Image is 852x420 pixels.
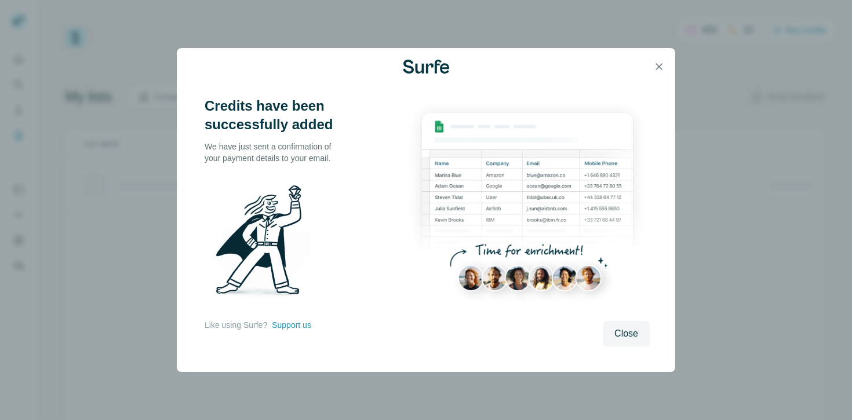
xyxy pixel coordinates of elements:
[205,178,325,308] img: Surfe Illustration - Man holding diamond
[272,319,311,331] button: Support us
[205,319,267,331] p: Like using Surfe?
[205,141,344,164] p: We have just sent a confirmation of your payment details to your email.
[603,321,650,346] button: Close
[405,97,650,314] img: Enrichment Hub - Sheet Preview
[614,327,638,341] span: Close
[205,97,344,134] h3: Credits have been successfully added
[403,60,449,74] img: Surfe Logo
